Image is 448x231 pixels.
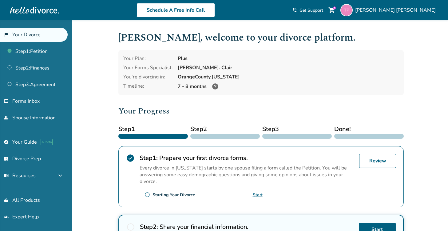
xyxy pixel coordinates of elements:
h1: [PERSON_NAME] , welcome to your divorce platform. [118,30,404,45]
span: check_circle [126,154,135,162]
div: Orange County, [US_STATE] [178,74,399,80]
span: AI beta [41,139,53,145]
p: Every divorce in [US_STATE] starts by one spouse filing a form called the Petition. You will be a... [140,165,354,185]
span: Step 3 [262,125,332,134]
div: Your Forms Specialist: [123,64,173,71]
div: 7 - 8 months [178,83,399,90]
a: Start [253,192,263,198]
strong: Step 1 : [140,154,158,162]
div: 1 [333,6,336,10]
span: list_alt_check [4,156,9,161]
a: Review [359,154,396,168]
span: explore [4,140,9,145]
a: Schedule A Free Info Call [137,3,215,17]
h2: Prepare your first divorce forms. [140,154,354,162]
span: Step 1 [118,125,188,134]
span: expand_more [57,172,64,179]
div: Your Plan: [123,55,173,62]
span: shopping_cart [328,6,335,14]
div: Starting Your Divorce [153,192,195,198]
div: Plus [178,55,399,62]
span: Resources [4,172,36,179]
span: radio_button_unchecked [145,192,150,197]
h2: Your Progress [118,105,404,117]
span: people [4,115,9,120]
strong: Step 2 : [140,223,158,231]
img: tiffanyg0277@gmail.com [340,4,353,16]
span: flag_2 [4,32,9,37]
span: inbox [4,99,9,104]
span: Step 2 [190,125,260,134]
span: Done! [334,125,404,134]
span: [PERSON_NAME] [PERSON_NAME] [355,7,438,14]
div: You're divorcing in: [123,74,173,80]
span: Forms Inbox [12,98,40,105]
span: Get Support [299,7,323,13]
iframe: Chat Widget [417,201,448,231]
span: phone_in_talk [292,8,297,13]
span: shopping_basket [4,198,9,203]
span: menu_book [4,173,9,178]
span: groups [4,214,9,219]
h2: Share your financial information. [140,223,354,231]
div: Timeline: [123,83,173,90]
div: [PERSON_NAME]. Clair [178,64,399,71]
a: phone_in_talkGet Support [292,7,323,13]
